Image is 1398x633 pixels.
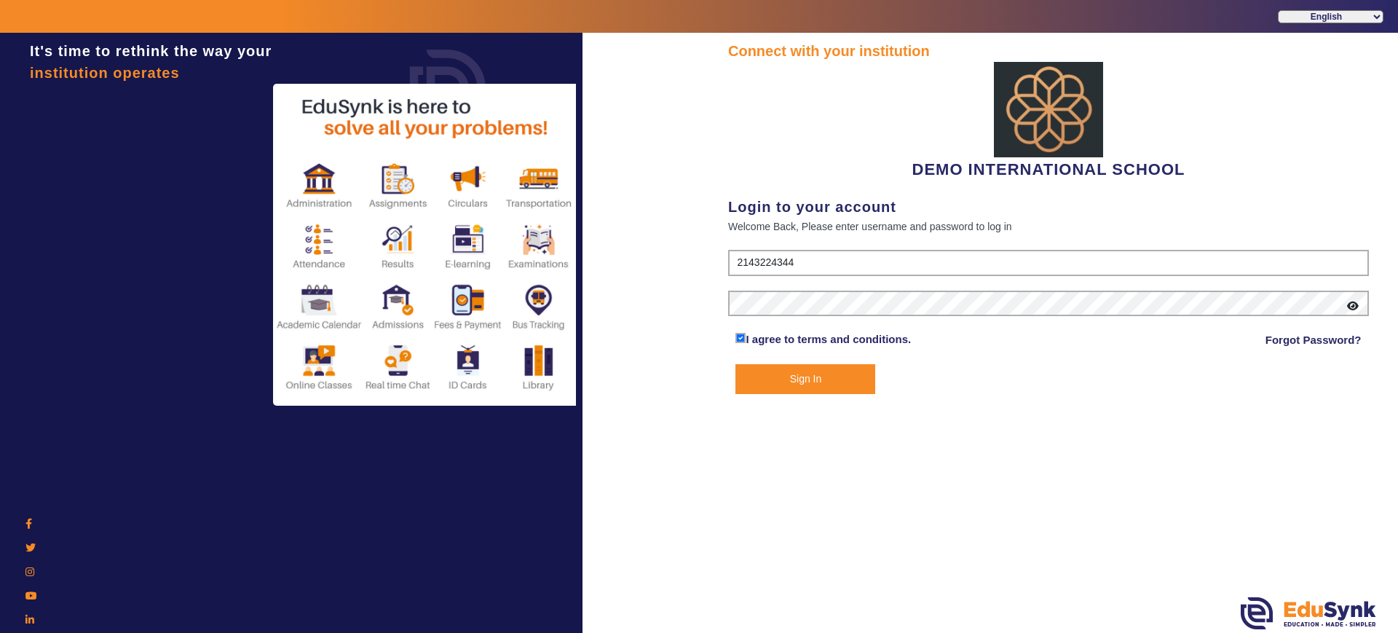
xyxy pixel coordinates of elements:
[994,62,1103,157] img: abdd4561-dfa5-4bc5-9f22-bd710a8d2831
[30,43,272,59] span: It's time to rethink the way your
[1241,597,1376,629] img: edusynk.png
[728,250,1369,276] input: User Name
[728,40,1369,62] div: Connect with your institution
[728,196,1369,218] div: Login to your account
[393,33,502,142] img: login.png
[728,218,1369,235] div: Welcome Back, Please enter username and password to log in
[273,84,579,406] img: login2.png
[735,364,875,394] button: Sign In
[30,65,180,81] span: institution operates
[1265,331,1362,349] a: Forgot Password?
[746,333,911,345] a: I agree to terms and conditions.
[728,62,1369,181] div: DEMO INTERNATIONAL SCHOOL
